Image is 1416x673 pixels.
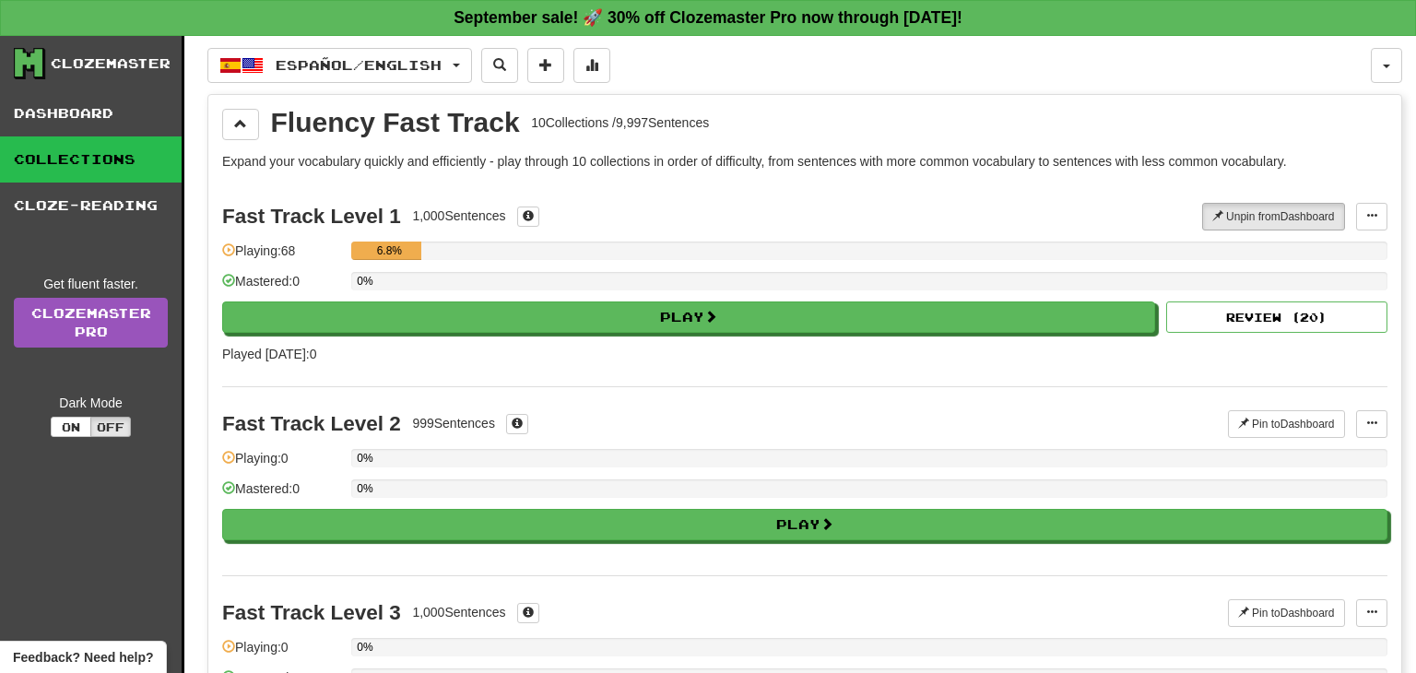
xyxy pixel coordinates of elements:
[573,48,610,83] button: More stats
[51,54,171,73] div: Clozemaster
[222,347,316,361] span: Played [DATE]: 0
[222,638,342,668] div: Playing: 0
[222,272,342,302] div: Mastered: 0
[412,414,495,432] div: 999 Sentences
[222,509,1387,540] button: Play
[222,205,401,228] div: Fast Track Level 1
[222,301,1155,333] button: Play
[14,275,168,293] div: Get fluent faster.
[1228,599,1345,627] button: Pin toDashboard
[222,242,342,272] div: Playing: 68
[51,417,91,437] button: On
[1202,203,1345,230] button: Unpin fromDashboard
[412,603,505,621] div: 1,000 Sentences
[412,207,505,225] div: 1,000 Sentences
[1228,410,1345,438] button: Pin toDashboard
[222,449,342,479] div: Playing: 0
[207,48,472,83] button: Español/English
[13,648,153,667] span: Open feedback widget
[14,298,168,348] a: ClozemasterPro
[481,48,518,83] button: Search sentences
[222,412,401,435] div: Fast Track Level 2
[222,479,342,510] div: Mastered: 0
[222,152,1387,171] p: Expand your vocabulary quickly and efficiently - play through 10 collections in order of difficul...
[454,8,962,27] strong: September sale! 🚀 30% off Clozemaster Pro now through [DATE]!
[1166,301,1387,333] button: Review (20)
[357,242,421,260] div: 6.8%
[90,417,131,437] button: Off
[527,48,564,83] button: Add sentence to collection
[14,394,168,412] div: Dark Mode
[222,601,401,624] div: Fast Track Level 3
[276,57,442,73] span: Español / English
[271,109,520,136] div: Fluency Fast Track
[531,113,709,132] div: 10 Collections / 9,997 Sentences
